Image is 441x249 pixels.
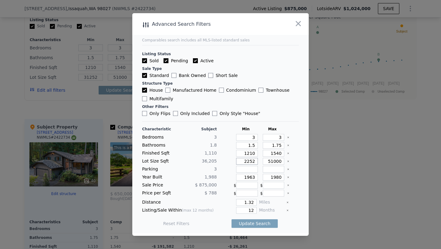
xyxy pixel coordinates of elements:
[181,127,217,132] div: Subject
[287,160,289,163] button: Clear
[142,166,178,173] div: Parking
[287,176,289,178] button: Clear
[260,127,285,132] div: Max
[164,58,168,63] input: Pending
[287,192,289,194] button: Clear
[286,209,289,212] button: Clear
[142,87,163,93] label: House
[182,208,214,213] span: (max 12 months)
[142,104,299,109] div: Other Filters
[287,152,289,155] button: Clear
[210,143,217,147] span: 1.8
[142,58,147,63] input: Sold
[142,127,178,132] div: Characteristic
[259,199,284,206] div: Miles
[142,88,147,93] input: House
[219,88,224,93] input: Condominium
[165,87,217,93] label: Manufactured Home
[173,110,210,117] label: Only Included
[287,168,289,170] button: Clear
[286,201,289,204] button: Clear
[142,111,147,116] input: Only Flips
[193,58,213,64] label: Active
[234,182,258,189] div: $
[195,182,217,187] span: $ 875,000
[234,127,258,132] div: Min
[171,73,176,78] input: Bank Owned
[205,151,217,155] span: 1,110
[260,182,285,189] div: $
[142,96,173,102] label: Multifamily
[142,199,217,206] div: Distance
[142,110,171,117] label: Only Flips
[142,174,178,181] div: Year Built
[260,190,285,197] div: $
[163,220,190,227] button: Reset
[142,150,178,157] div: Finished Sqft
[287,136,289,139] button: Clear
[142,81,299,86] div: Structure Type
[173,111,178,116] input: Only Included
[258,88,263,93] input: Townhouse
[212,110,260,117] label: Only Style " House "
[214,167,217,171] span: 3
[142,142,178,149] div: Bathrooms
[132,20,273,29] div: Advanced Search Filters
[165,88,170,93] input: Manufactured Home
[142,58,159,64] label: Sold
[259,207,284,214] div: Months
[205,190,217,195] span: $ 788
[214,135,217,140] span: 3
[208,72,238,79] label: Short Sale
[164,58,188,64] label: Pending
[142,38,299,43] div: Comparables search includes all MLS-listed standard sales
[142,182,178,189] div: Sale Price
[234,190,258,197] div: $
[142,73,147,78] input: Standard
[142,190,178,197] div: Price per Sqft
[205,174,217,179] span: 1,988
[258,87,289,93] label: Townhouse
[142,134,178,141] div: Bedrooms
[142,66,299,71] div: Sale Type
[193,58,198,63] input: Active
[142,207,217,214] div: Listing/Sale Within
[142,72,169,79] label: Standard
[287,184,289,186] button: Clear
[142,96,147,101] input: Multifamily
[142,158,178,165] div: Lot Size Sqft
[287,144,289,147] button: Clear
[208,73,213,78] input: Short Sale
[219,87,256,93] label: Condominium
[142,52,299,56] div: Listing Status
[171,72,206,79] label: Bank Owned
[202,159,217,163] span: 36,205
[232,219,278,228] button: Update Search
[212,111,217,116] input: Only Style "House"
